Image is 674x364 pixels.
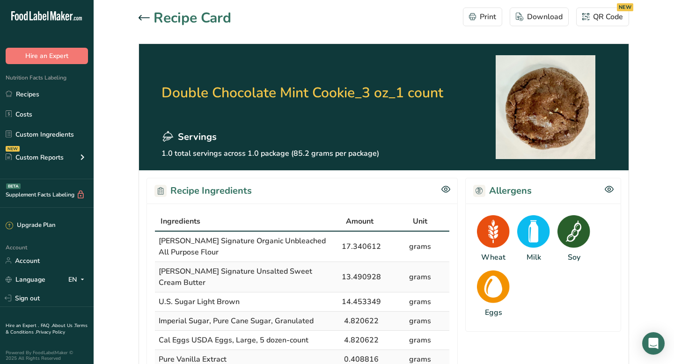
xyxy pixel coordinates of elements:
[516,11,563,22] div: Download
[568,252,580,263] div: Soy
[332,331,391,350] td: 4.820622
[52,322,74,329] a: About Us .
[41,322,52,329] a: FAQ .
[527,252,541,263] div: Milk
[6,322,39,329] a: Hire an Expert .
[154,7,231,29] h1: Recipe Card
[346,216,374,227] span: Amount
[159,297,240,307] span: U.S. Sugar Light Brown
[390,232,449,262] td: grams
[159,316,314,326] span: Imperial Sugar, Pure Cane Sugar, Granulated
[642,332,665,355] div: Open Intercom Messenger
[576,7,629,26] button: QR Code NEW
[68,274,88,285] div: EN
[6,146,20,152] div: NEW
[390,312,449,331] td: grams
[161,55,443,130] h2: Double Chocolate Mint Cookie_3 oz_1 count
[477,270,510,303] img: Eggs
[477,215,510,248] img: Wheat
[6,153,64,162] div: Custom Reports
[36,329,65,335] a: Privacy Policy
[582,11,623,22] div: QR Code
[390,331,449,350] td: grams
[332,292,391,312] td: 14.453349
[617,3,633,11] div: NEW
[332,262,391,292] td: 13.490928
[469,11,496,22] div: Print
[390,292,449,312] td: grams
[485,307,502,318] div: Eggs
[6,183,21,189] div: BETA
[390,262,449,292] td: grams
[161,148,443,159] p: 1.0 total servings across 1.0 package (85.2 grams per package)
[178,130,217,144] span: Servings
[159,266,312,288] span: [PERSON_NAME] Signature Unsalted Sweet Cream Butter
[517,215,550,248] img: Milk
[161,216,200,227] span: Ingredients
[473,184,532,198] h2: Allergens
[159,335,308,345] span: Cal Eggs USDA Eggs, Large, 5 dozen-count
[463,7,502,26] button: Print
[159,236,326,257] span: [PERSON_NAME] Signature Organic Unbleached All Purpose Flour
[557,215,590,248] img: Soy
[6,322,88,335] a: Terms & Conditions .
[6,271,45,288] a: Language
[481,252,505,263] div: Wheat
[6,350,88,361] div: Powered By FoodLabelMaker © 2025 All Rights Reserved
[510,7,569,26] button: Download
[6,48,88,64] button: Hire an Expert
[332,232,391,262] td: 17.340612
[413,216,427,227] span: Unit
[332,312,391,331] td: 4.820622
[154,184,252,198] h2: Recipe Ingredients
[6,221,55,230] div: Upgrade Plan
